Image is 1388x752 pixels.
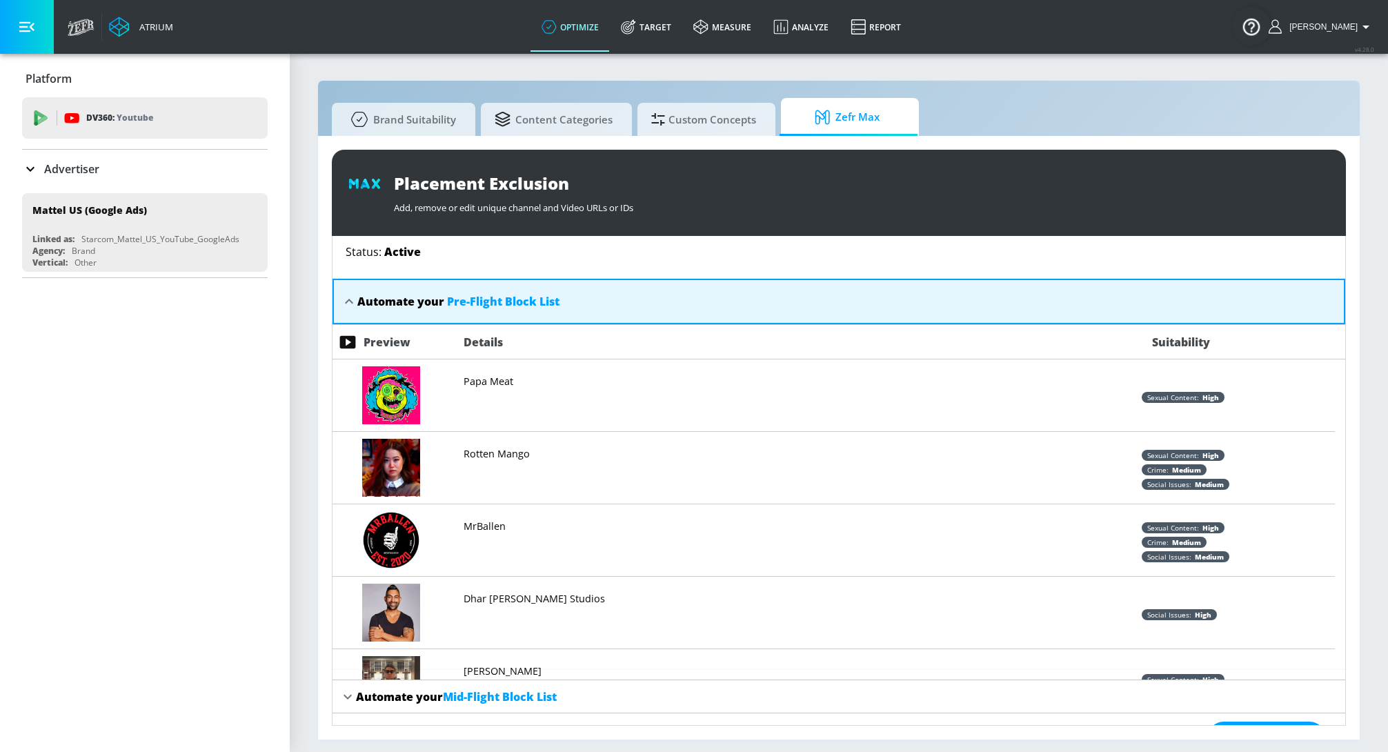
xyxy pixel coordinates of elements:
[1355,46,1374,53] span: v 4.28.0
[464,447,530,461] p: Rotten Mango
[362,511,420,569] img: UCtPrkXdtCM5DACLufB9jbsA
[362,439,420,497] img: UC0JJtK3m8pwy6rVgnBz47Rw
[464,446,530,461] a: Rotten Mango
[32,257,68,268] div: Vertical:
[1199,451,1219,460] span: high
[1147,675,1199,684] span: Sexual Content :
[22,193,268,272] div: Mattel US (Google Ads)Linked as:Starcom_Mattel_US_YouTube_GoogleAdsAgency:BrandVertical:Other
[333,279,1345,324] div: Automate your Pre-Flight Block List
[682,2,762,52] a: measure
[495,103,613,136] span: Content Categories
[464,518,506,533] a: MrBallen
[1147,479,1191,489] span: Social Issues :
[1199,393,1219,402] span: high
[117,110,153,125] p: Youtube
[394,195,1329,214] div: Add, remove or edit unique channel and Video URLs or IDs
[795,101,900,134] span: Zefr Max
[1147,552,1191,562] span: Social Issues :
[464,663,542,678] a: [PERSON_NAME]
[81,233,239,245] div: Starcom_Mattel_US_YouTube_GoogleAds
[464,373,513,388] a: Papa Meat
[1169,465,1201,475] span: medium
[447,294,559,309] span: Pre-Flight Block List
[464,335,503,350] span: Details
[464,664,542,678] p: [PERSON_NAME]
[72,245,95,257] div: Brand
[1147,523,1199,533] span: Sexual Content :
[1147,465,1169,475] span: Crime :
[362,366,420,424] img: UCYF1kiTFCcYPqGTqXKt3JJg
[531,2,610,52] a: optimize
[346,244,421,259] div: Status:
[762,2,840,52] a: Analyze
[362,656,420,714] img: UC5AQEUAwCh1sGDvkQtkDWUQ
[464,520,506,533] p: MrBallen
[1169,537,1201,547] span: medium
[362,584,420,642] img: UC_hK9fOxyy_TM8FJGXIyG8Q
[44,161,99,177] p: Advertiser
[1269,19,1374,35] button: [PERSON_NAME]
[26,71,72,86] p: Platform
[1199,675,1219,684] span: high
[840,2,912,52] a: Report
[356,689,557,704] div: Automate your
[333,680,1345,713] div: Automate yourMid-Flight Block List
[32,245,65,257] div: Agency:
[1152,335,1210,350] span: Suitability
[464,375,513,388] p: Papa Meat
[384,244,421,259] span: Active
[394,172,1329,195] div: Placement Exclusion
[464,592,605,606] p: Dhar [PERSON_NAME] Studios
[1147,451,1199,460] span: Sexual Content :
[1199,523,1219,533] span: high
[1191,610,1211,620] span: high
[22,97,268,139] div: DV360: Youtube
[443,689,557,704] span: Mid-Flight Block List
[22,150,268,188] div: Advertiser
[1232,7,1271,46] button: Open Resource Center
[610,2,682,52] a: Target
[75,257,97,268] div: Other
[1147,610,1191,620] span: Social Issues :
[32,233,75,245] div: Linked as:
[1191,479,1224,489] span: medium
[364,335,410,350] span: Preview
[22,59,268,98] div: Platform
[32,204,147,217] div: Mattel US (Google Ads)
[134,21,173,33] div: Atrium
[86,110,153,126] p: DV360:
[109,17,173,37] a: Atrium
[464,591,605,606] a: Dhar [PERSON_NAME] Studios
[1191,552,1224,562] span: medium
[1147,393,1199,402] span: Sexual Content :
[357,294,559,309] div: Automate your
[1147,537,1169,547] span: Crime :
[346,103,456,136] span: Brand Suitability
[1284,22,1358,32] span: login as: lekhraj.bhadava@zefr.com
[651,103,756,136] span: Custom Concepts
